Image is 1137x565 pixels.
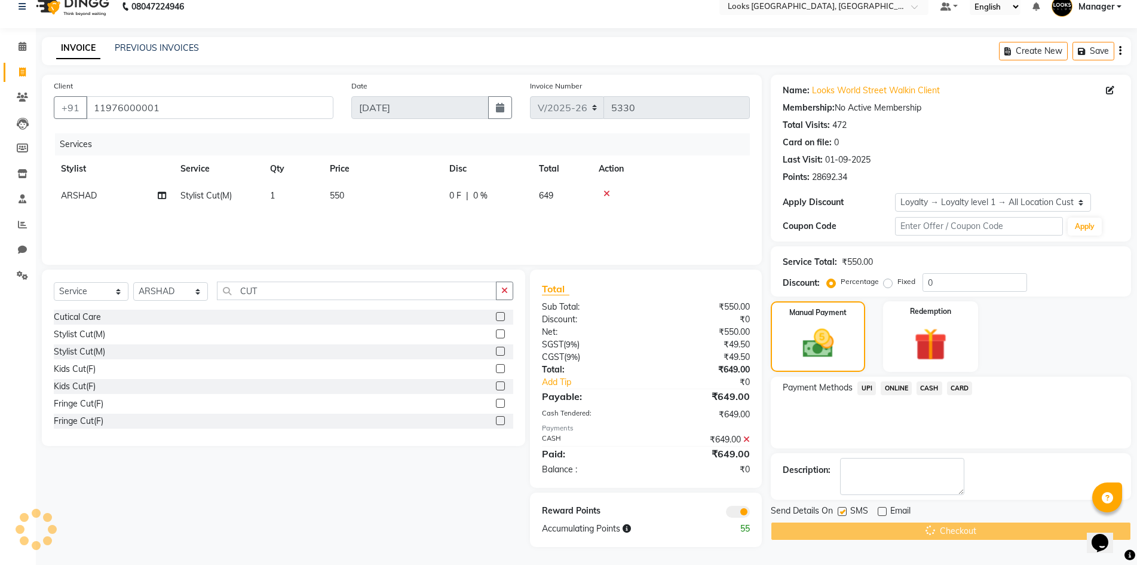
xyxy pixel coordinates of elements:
[1072,42,1114,60] button: Save
[646,364,759,376] div: ₹649.00
[783,381,853,394] span: Payment Methods
[533,376,665,389] a: Add Tip
[539,190,553,201] span: 649
[533,463,646,476] div: Balance :
[895,217,1063,236] input: Enter Offer / Coupon Code
[449,190,461,202] span: 0 F
[533,326,646,338] div: Net:
[533,364,646,376] div: Total:
[533,447,646,461] div: Paid:
[351,81,367,91] label: Date
[834,136,839,149] div: 0
[646,433,759,446] div: ₹649.00
[783,84,810,97] div: Name:
[592,155,750,182] th: Action
[542,339,563,350] span: SGST
[263,155,323,182] th: Qty
[783,136,832,149] div: Card on file:
[54,380,96,393] div: Kids Cut(F)
[533,433,646,446] div: CASH
[55,133,759,155] div: Services
[664,376,759,389] div: ₹0
[646,313,759,326] div: ₹0
[1078,1,1114,13] span: Manager
[533,408,646,421] div: Cash Tendered:
[646,463,759,476] div: ₹0
[646,389,759,404] div: ₹649.00
[857,381,876,395] span: UPI
[646,447,759,461] div: ₹649.00
[783,154,823,166] div: Last Visit:
[783,171,810,184] div: Points:
[783,102,1119,114] div: No Active Membership
[466,190,468,202] span: |
[825,154,871,166] div: 01-09-2025
[180,190,232,201] span: Stylist Cut(M)
[783,277,820,289] div: Discount:
[783,196,895,209] div: Apply Discount
[542,423,750,433] div: Payments
[533,351,646,364] div: ( )
[646,338,759,351] div: ₹49.50
[115,42,199,53] a: PREVIOUS INVOICES
[812,171,847,184] div: 28692.34
[54,328,105,341] div: Stylist Cut(M)
[54,81,73,91] label: Client
[842,256,873,268] div: ₹550.00
[86,96,333,119] input: Search by Name/Mobile/Email/Code
[54,346,105,358] div: Stylist Cut(M)
[542,352,564,362] span: CGST
[646,326,759,338] div: ₹550.00
[789,307,847,318] label: Manual Payment
[850,505,868,520] span: SMS
[542,283,569,295] span: Total
[533,301,646,313] div: Sub Total:
[533,389,646,404] div: Payable:
[703,523,759,535] div: 55
[566,352,578,362] span: 9%
[56,38,100,59] a: INVOICE
[533,505,646,518] div: Reward Points
[646,351,759,364] div: ₹49.50
[783,119,830,132] div: Total Visits:
[270,190,275,201] span: 1
[771,505,833,520] span: Send Details On
[173,155,263,182] th: Service
[61,190,97,201] span: ARSHAD
[330,190,344,201] span: 550
[530,81,582,91] label: Invoice Number
[54,415,103,427] div: Fringe Cut(F)
[783,464,830,477] div: Description:
[793,325,844,362] img: _cash.svg
[54,363,96,375] div: Kids Cut(F)
[881,381,912,395] span: ONLINE
[890,505,911,520] span: Email
[532,155,592,182] th: Total
[812,84,940,97] a: Looks World Street Walkin Client
[910,306,951,317] label: Redemption
[897,276,915,287] label: Fixed
[783,256,837,268] div: Service Total:
[533,523,703,535] div: Accumulating Points
[323,155,442,182] th: Price
[566,340,577,349] span: 9%
[1068,218,1102,236] button: Apply
[54,96,87,119] button: +91
[646,408,759,421] div: ₹649.00
[533,313,646,326] div: Discount:
[473,190,488,202] span: 0 %
[646,301,759,313] div: ₹550.00
[999,42,1068,60] button: Create New
[533,338,646,351] div: ( )
[832,119,847,132] div: 472
[54,155,173,182] th: Stylist
[783,102,835,114] div: Membership:
[783,220,895,233] div: Coupon Code
[947,381,973,395] span: CARD
[217,282,497,300] input: Search or Scan
[1087,517,1125,553] iframe: chat widget
[442,155,532,182] th: Disc
[841,276,879,287] label: Percentage
[904,324,957,365] img: _gift.svg
[54,311,101,323] div: Cutical Care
